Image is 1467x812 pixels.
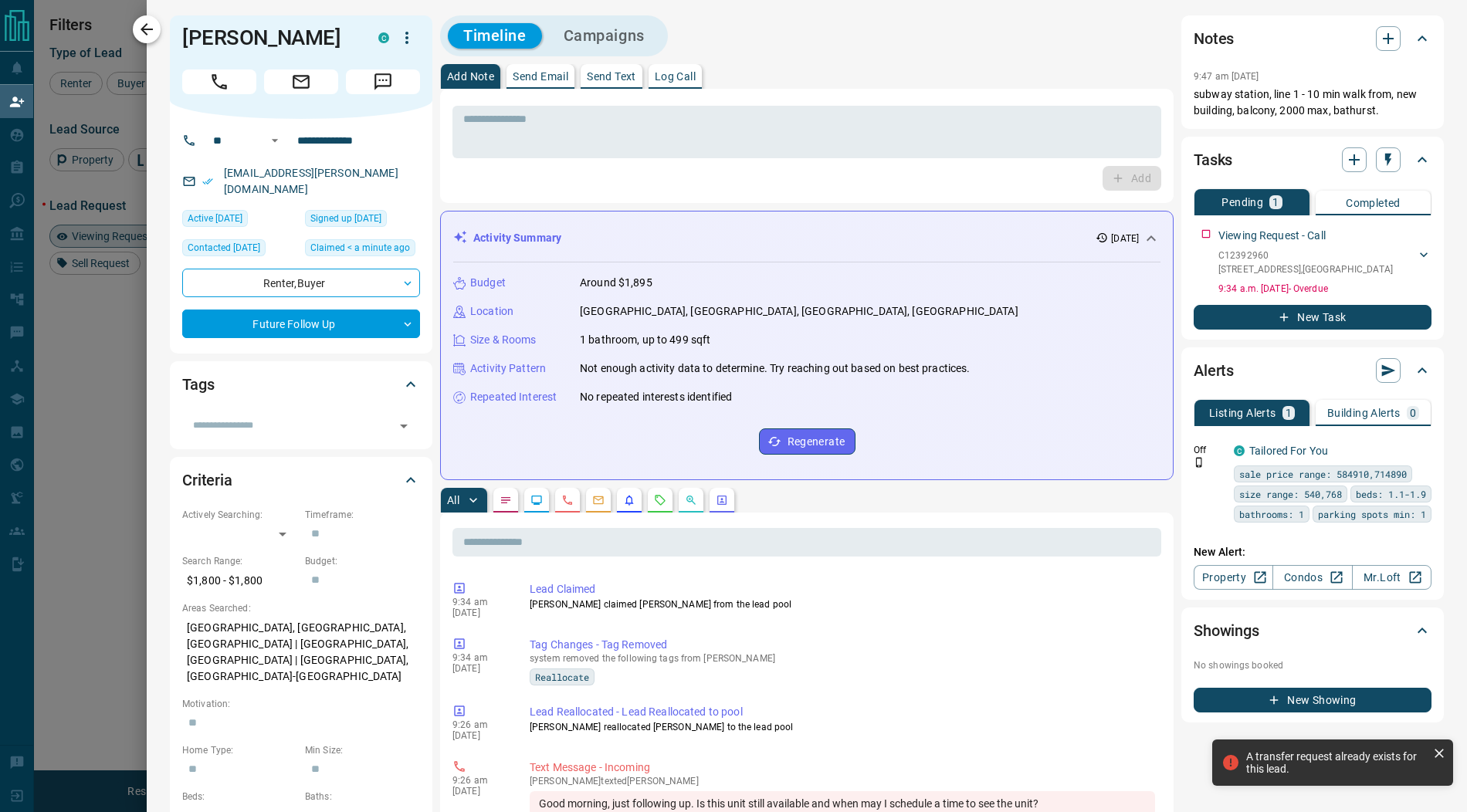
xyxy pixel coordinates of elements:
h2: Criteria [182,468,232,492]
p: Around $1,895 [580,275,652,291]
p: Tag Changes - Tag Removed [530,637,1155,653]
p: Viewing Request - Call [1218,228,1326,244]
p: $1,800 - $1,800 [182,568,297,594]
p: Send Text [587,71,636,82]
p: Pending [1221,197,1263,208]
svg: Email Verified [202,176,213,187]
div: Tasks [1194,141,1431,178]
p: Baths: [305,790,420,804]
p: Min Size: [305,743,420,757]
div: C12392960[STREET_ADDRESS],[GEOGRAPHIC_DATA] [1218,245,1431,279]
p: Search Range: [182,554,297,568]
p: 9:26 am [452,719,507,730]
p: Not enough activity data to determine. Try reaching out based on best practices. [580,360,971,377]
a: Property [1194,565,1273,590]
p: Size & Rooms [470,332,537,348]
p: [DATE] [1111,232,1139,245]
button: Campaigns [548,23,660,49]
p: Lead Reallocated - Lead Reallocated to pool [530,704,1155,720]
p: No showings booked [1194,658,1431,672]
button: Regenerate [759,428,855,455]
div: Sat Dec 03 2022 [305,210,420,232]
p: [GEOGRAPHIC_DATA], [GEOGRAPHIC_DATA], [GEOGRAPHIC_DATA], [GEOGRAPHIC_DATA] [580,303,1018,320]
p: C12392960 [1218,249,1393,262]
p: 9:34 a.m. [DATE] - Overdue [1218,282,1431,296]
p: Text Message - Incoming [530,760,1155,776]
svg: Lead Browsing Activity [530,494,543,506]
p: Activity Pattern [470,360,546,377]
span: Active [DATE] [188,211,242,226]
p: No repeated interests identified [580,389,732,405]
p: 9:34 am [452,652,507,663]
span: Email [264,69,338,94]
a: Mr.Loft [1352,565,1431,590]
p: 0 [1410,408,1416,418]
svg: Notes [500,494,512,506]
p: [DATE] [452,730,507,741]
button: Open [393,415,415,437]
span: Contacted [DATE] [188,240,260,255]
p: Location [470,303,513,320]
a: [EMAIL_ADDRESS][PERSON_NAME][DOMAIN_NAME] [224,167,398,195]
p: 1 bathroom, up to 499 sqft [580,332,710,348]
div: Showings [1194,612,1431,649]
span: Signed up [DATE] [310,211,381,226]
div: Future Follow Up [182,310,420,338]
p: 9:47 am [DATE] [1194,71,1259,82]
span: Message [346,69,420,94]
h2: Showings [1194,618,1259,643]
p: 1 [1286,408,1292,418]
p: Add Note [447,71,494,82]
span: parking spots min: 1 [1318,506,1426,522]
p: [PERSON_NAME] reallocated [PERSON_NAME] to the lead pool [530,720,1155,734]
p: [DATE] [452,607,507,618]
div: Criteria [182,462,420,499]
h2: Alerts [1194,358,1234,383]
h2: Tasks [1194,147,1232,172]
p: [PERSON_NAME] claimed [PERSON_NAME] from the lead pool [530,597,1155,611]
span: Claimed < a minute ago [310,240,410,255]
div: Tue Sep 16 2025 [305,239,420,261]
svg: Calls [561,494,574,506]
button: New Showing [1194,688,1431,712]
span: beds: 1.1-1.9 [1356,486,1426,502]
p: Beds: [182,790,297,804]
div: A transfer request already exists for this lead. [1246,750,1427,775]
p: Motivation: [182,697,420,711]
p: 9:34 am [452,597,507,607]
svg: Agent Actions [716,494,728,506]
div: condos.ca [1234,445,1245,456]
p: Lead Claimed [530,581,1155,597]
a: Tailored For You [1249,445,1328,457]
p: All [447,495,459,506]
span: Call [182,69,256,94]
h2: Tags [182,372,214,397]
div: condos.ca [378,32,389,43]
p: [PERSON_NAME] texted [PERSON_NAME] [530,776,1155,787]
button: Open [266,131,284,150]
p: Budget: [305,554,420,568]
p: subway station, line 1 - 10 min walk from, new building, balcony, 2000 max, bathurst. [1194,86,1431,119]
span: size range: 540,768 [1239,486,1342,502]
div: Tags [182,366,420,403]
p: Off [1194,443,1225,457]
h1: [PERSON_NAME] [182,25,355,50]
p: Budget [470,275,506,291]
p: Send Email [513,71,568,82]
svg: Push Notification Only [1194,457,1204,468]
div: Wed Sep 10 2025 [182,210,297,232]
p: 1 [1272,197,1279,208]
p: Completed [1346,198,1401,208]
p: Timeframe: [305,508,420,522]
p: system removed the following tags from [PERSON_NAME] [530,653,1155,664]
p: [GEOGRAPHIC_DATA], [GEOGRAPHIC_DATA], [GEOGRAPHIC_DATA] | [GEOGRAPHIC_DATA], [GEOGRAPHIC_DATA] | ... [182,615,420,689]
div: Notes [1194,20,1431,57]
p: [DATE] [452,786,507,797]
span: Reallocate [535,669,589,685]
span: bathrooms: 1 [1239,506,1304,522]
p: Repeated Interest [470,389,557,405]
p: Building Alerts [1327,408,1401,418]
a: Condos [1272,565,1352,590]
button: Timeline [448,23,542,49]
p: [STREET_ADDRESS] , [GEOGRAPHIC_DATA] [1218,262,1393,276]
